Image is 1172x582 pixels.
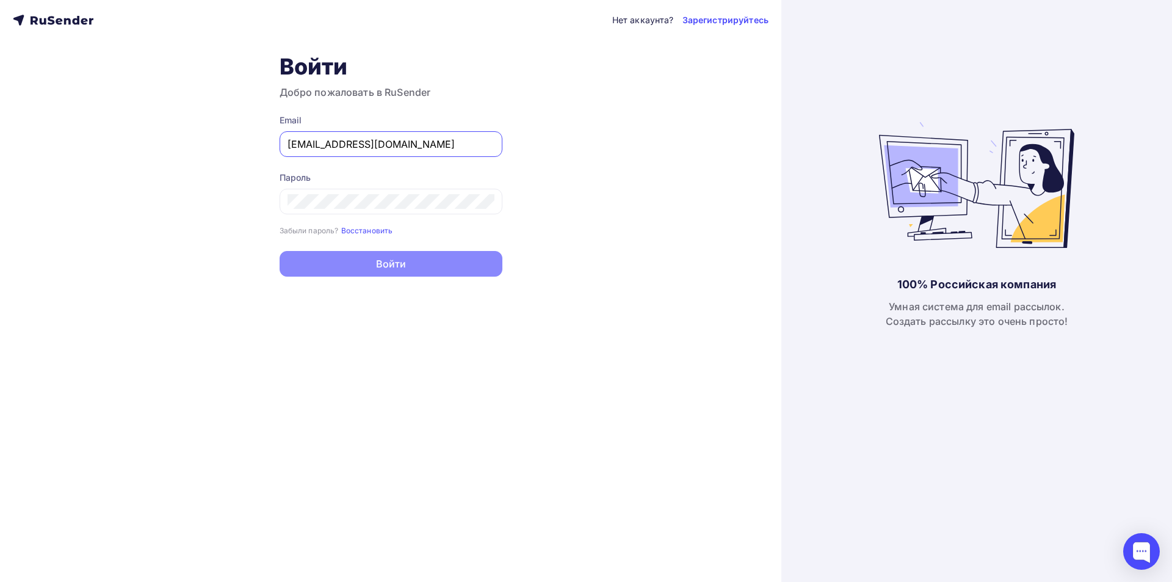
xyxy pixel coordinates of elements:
div: Нет аккаунта? [612,14,674,26]
input: Укажите свой email [288,137,494,151]
div: Умная система для email рассылок. Создать рассылку это очень просто! [886,299,1068,329]
h3: Добро пожаловать в RuSender [280,85,502,100]
h1: Войти [280,53,502,80]
div: Email [280,114,502,126]
button: Войти [280,251,502,277]
div: 100% Российская компания [897,277,1056,292]
small: Забыли пароль? [280,226,339,235]
a: Зарегистрируйтесь [682,14,769,26]
a: Восстановить [341,225,393,235]
small: Восстановить [341,226,393,235]
div: Пароль [280,172,502,184]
